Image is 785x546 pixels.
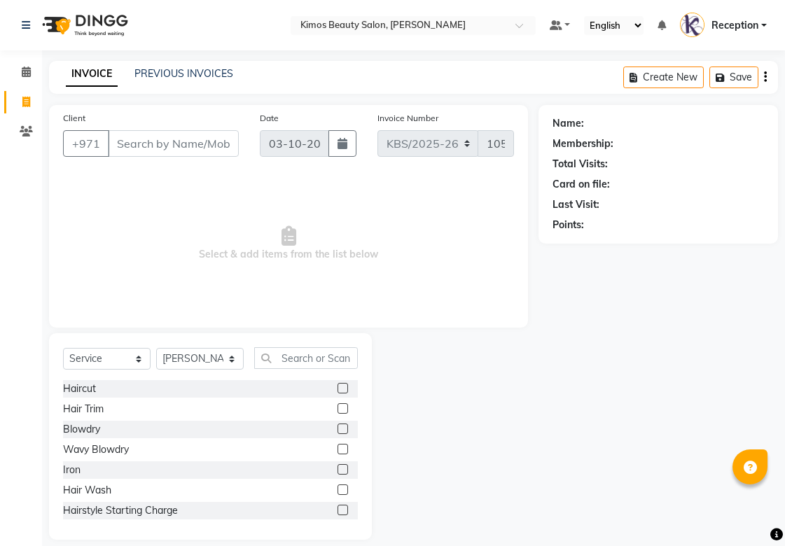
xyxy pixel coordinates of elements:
button: Create New [623,66,704,88]
div: Hair Wash [63,483,111,498]
img: logo [36,6,132,45]
div: Name: [553,116,584,131]
iframe: chat widget [726,490,771,532]
div: Points: [553,218,584,232]
input: Search or Scan [254,347,358,369]
div: Wavy Blowdry [63,442,129,457]
div: Blowdry [63,422,100,437]
label: Date [260,112,279,125]
div: Last Visit: [553,197,599,212]
span: Select & add items from the list below [63,174,514,314]
div: Iron [63,463,81,477]
label: Client [63,112,85,125]
div: Card on file: [553,177,610,192]
div: Haircut [63,381,96,396]
span: Reception [711,18,758,33]
div: Hairstyle Starting Charge [63,503,178,518]
input: Search by Name/Mobile/Email/Code [108,130,239,157]
div: Total Visits: [553,157,608,171]
div: Hair Trim [63,402,104,416]
button: Save [709,66,758,88]
a: PREVIOUS INVOICES [134,67,233,80]
button: +971 [63,130,109,157]
a: INVOICE [66,62,118,87]
label: Invoice Number [377,112,438,125]
img: Reception [680,13,704,37]
div: Membership: [553,136,613,151]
